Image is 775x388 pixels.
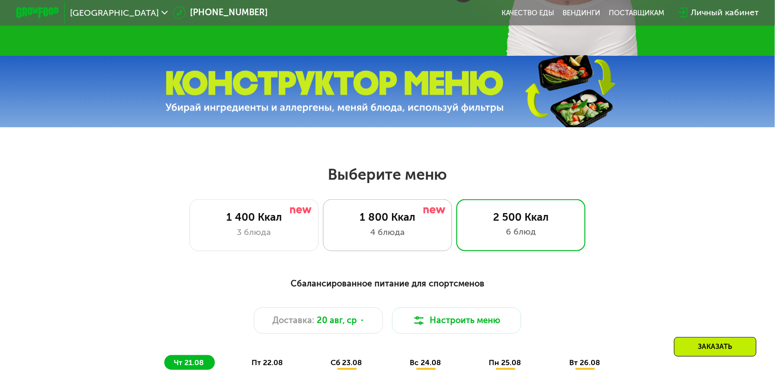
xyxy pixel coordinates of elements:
[468,211,574,224] div: 2 500 Ккал
[609,9,664,17] div: поставщикам
[201,226,307,239] div: 3 блюда
[334,226,441,239] div: 4 блюда
[502,9,554,17] a: Качество еды
[563,9,601,17] a: Вендинги
[392,307,521,333] button: Настроить меню
[173,6,268,19] a: [PHONE_NUMBER]
[34,165,740,184] h2: Выберите меню
[569,358,600,367] span: вт 26.08
[70,9,159,17] span: [GEOGRAPHIC_DATA]
[489,358,522,367] span: пн 25.08
[174,358,204,367] span: чт 21.08
[252,358,283,367] span: пт 22.08
[331,358,362,367] span: сб 23.08
[674,337,756,357] div: Заказать
[272,314,314,327] span: Доставка:
[201,211,307,224] div: 1 400 Ккал
[69,277,706,290] div: Сбалансированное питание для спортсменов
[317,314,357,327] span: 20 авг, ср
[691,6,759,19] div: Личный кабинет
[468,225,574,238] div: 6 блюд
[410,358,441,367] span: вс 24.08
[334,211,441,224] div: 1 800 Ккал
